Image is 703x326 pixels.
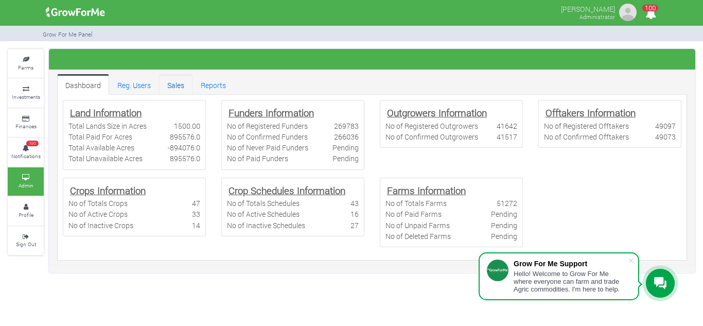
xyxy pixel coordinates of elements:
div: 895576.0 [170,153,200,164]
div: No of Paid Funders [227,153,288,164]
div: 895576.0 [170,131,200,142]
div: 14 [192,220,200,231]
div: No of Inactive Crops [68,220,133,231]
div: Pending [491,209,517,219]
b: Funders Information [229,106,314,119]
img: growforme image [42,2,109,23]
div: No of Confirmed Offtakers [544,131,629,142]
a: Admin [8,167,44,196]
div: 49073 [655,131,676,142]
div: 27 [350,220,359,231]
div: No of Registered Offtakers [544,121,629,131]
div: No of Registered Outgrowers [385,121,478,131]
div: 1500.00 [174,121,200,131]
div: No of Confirmed Funders [227,131,308,142]
div: No of Inactive Schedules [227,220,305,231]
div: No of Active Schedules [227,209,300,219]
div: -894076.0 [168,142,200,153]
div: No of Totals Farms [385,198,447,209]
div: No of Paid Farms [385,209,442,219]
div: No of Confirmed Outgrowers [385,131,478,142]
div: 33 [192,209,200,219]
a: Farms [8,49,44,78]
div: Pending [491,231,517,242]
img: growforme image [618,2,638,23]
b: Crops Information [70,184,146,197]
div: No of Deleted Farms [385,231,451,242]
div: 49097 [655,121,676,131]
i: Notifications [641,2,661,25]
small: Administrator [579,13,615,21]
b: Crop Schedules Information [229,184,345,197]
div: 266036 [334,131,359,142]
div: 43 [350,198,359,209]
a: Sign Out [8,227,44,255]
span: 100 [642,5,658,11]
div: No of Never Paid Funders [227,142,308,153]
div: Total Available Acres [68,142,134,153]
b: Outgrowers Information [387,106,487,119]
b: Offtakers Information [546,106,636,119]
small: Admin [19,182,33,189]
small: Finances [15,123,37,130]
div: Total Paid For Acres [68,131,132,142]
div: Pending [332,153,359,164]
a: Profile [8,197,44,225]
div: 47 [192,198,200,209]
div: Total Lands Size in Acres [68,121,147,131]
div: No of Totals Crops [68,198,128,209]
div: 41642 [497,121,517,131]
a: Reg. Users [109,74,159,95]
div: Pending [332,142,359,153]
a: Investments [8,79,44,107]
span: 100 [26,141,39,147]
a: 100 [641,10,661,20]
a: 100 Notifications [8,138,44,166]
small: Investments [12,93,40,100]
div: No of Active Crops [68,209,128,219]
p: [PERSON_NAME] [561,2,615,14]
div: Total Unavailable Acres [68,153,143,164]
div: Hello! Welcome to Grow For Me where everyone can farm and trade Agric commodities. I'm here to help. [514,270,628,293]
div: 41517 [497,131,517,142]
a: Reports [192,74,234,95]
div: No of Totals Schedules [227,198,300,209]
small: Farms [18,64,33,71]
a: Finances [8,109,44,137]
small: Grow For Me Panel [43,30,93,38]
b: Land Information [70,106,142,119]
div: No of Unpaid Farms [385,220,450,231]
div: Grow For Me Support [514,260,628,268]
div: 16 [350,209,359,219]
div: No of Registered Funders [227,121,308,131]
a: Sales [159,74,192,95]
small: Profile [19,211,33,218]
a: Dashboard [57,74,109,95]
small: Notifications [11,152,41,160]
small: Sign Out [16,241,36,248]
div: 269783 [334,121,359,131]
div: Pending [491,220,517,231]
div: 51272 [497,198,517,209]
b: Farms Information [387,184,466,197]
